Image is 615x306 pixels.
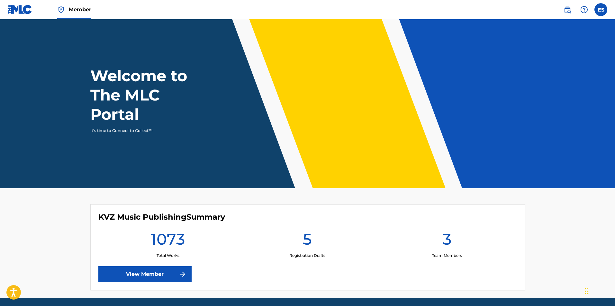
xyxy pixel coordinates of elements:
[578,3,591,16] div: Help
[90,66,211,124] h1: Welcome to The MLC Portal
[443,230,451,253] h1: 3
[8,5,32,14] img: MLC Logo
[564,6,571,13] img: search
[69,6,91,13] span: Member
[98,266,192,282] a: View Member
[98,212,225,222] h4: KVZ Music Publishing
[57,6,65,13] img: Top Rightsholder
[432,253,462,258] p: Team Members
[157,253,179,258] p: Total Works
[594,3,607,16] div: User Menu
[580,6,588,13] img: help
[289,253,325,258] p: Registration Drafts
[561,3,574,16] a: Public Search
[583,275,615,306] iframe: Chat Widget
[151,230,185,253] h1: 1073
[303,230,312,253] h1: 5
[583,275,615,306] div: Джаджи за чат
[585,282,589,301] div: Плъзни
[179,270,186,278] img: f7272a7cc735f4ea7f67.svg
[90,128,202,134] p: It's time to Connect to Collect™!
